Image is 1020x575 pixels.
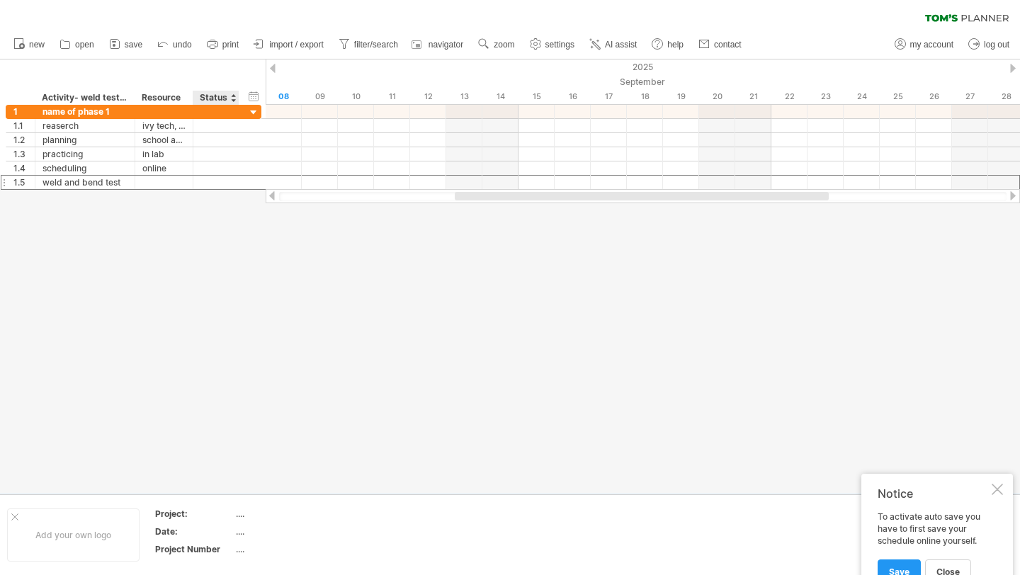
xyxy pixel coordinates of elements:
div: 1 [13,105,35,118]
div: 1.5 [13,176,35,189]
div: online [142,161,186,175]
span: undo [173,40,192,50]
span: help [667,40,684,50]
span: print [222,40,239,50]
a: filter/search [335,35,402,54]
a: print [203,35,243,54]
div: Saturday, 20 September 2025 [699,89,735,104]
div: Thursday, 11 September 2025 [374,89,410,104]
a: open [56,35,98,54]
div: Tuesday, 9 September 2025 [302,89,338,104]
span: AI assist [605,40,637,50]
a: new [10,35,49,54]
div: Project: [155,508,233,520]
span: import / export [269,40,324,50]
div: practicing [42,147,127,161]
a: navigator [409,35,467,54]
span: filter/search [354,40,398,50]
div: Tuesday, 23 September 2025 [807,89,844,104]
div: .... [236,525,355,537]
div: school and self [142,133,186,147]
div: Friday, 26 September 2025 [916,89,952,104]
div: Status [200,91,231,105]
div: Monday, 15 September 2025 [518,89,555,104]
span: navigator [429,40,463,50]
a: help [648,35,688,54]
div: Thursday, 18 September 2025 [627,89,663,104]
div: in lab [142,147,186,161]
div: Project Number [155,543,233,555]
div: ivy tech, and the job [142,119,186,132]
a: log out [965,35,1014,54]
div: Monday, 8 September 2025 [266,89,302,104]
a: zoom [475,35,518,54]
div: weld and bend test [42,176,127,189]
div: Thursday, 25 September 2025 [880,89,916,104]
div: Date: [155,525,233,537]
span: log out [984,40,1009,50]
div: scheduling [42,161,127,175]
a: contact [695,35,746,54]
span: my account [910,40,953,50]
div: Sunday, 21 September 2025 [735,89,771,104]
div: Activity- weld test for job [42,91,127,105]
a: settings [526,35,579,54]
a: undo [154,35,196,54]
a: save [106,35,147,54]
div: Resource [142,91,185,105]
div: 1.3 [13,147,35,161]
div: planning [42,133,127,147]
span: settings [545,40,574,50]
div: Monday, 22 September 2025 [771,89,807,104]
div: Saturday, 27 September 2025 [952,89,988,104]
a: import / export [250,35,328,54]
div: Friday, 12 September 2025 [410,89,446,104]
span: new [29,40,45,50]
span: contact [714,40,742,50]
div: reaserch [42,119,127,132]
a: AI assist [586,35,641,54]
div: 1.1 [13,119,35,132]
div: Friday, 19 September 2025 [663,89,699,104]
div: .... [236,508,355,520]
a: my account [891,35,958,54]
div: Wednesday, 17 September 2025 [591,89,627,104]
div: name of phase 1 [42,105,127,118]
div: 1.2 [13,133,35,147]
span: open [75,40,94,50]
div: .... [236,543,355,555]
div: 1.4 [13,161,35,175]
div: Add your own logo [7,508,140,562]
div: Wednesday, 10 September 2025 [338,89,374,104]
span: zoom [494,40,514,50]
div: Notice [878,486,989,501]
div: Wednesday, 24 September 2025 [844,89,880,104]
div: Saturday, 13 September 2025 [446,89,482,104]
span: save [125,40,142,50]
div: Sunday, 14 September 2025 [482,89,518,104]
div: Tuesday, 16 September 2025 [555,89,591,104]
